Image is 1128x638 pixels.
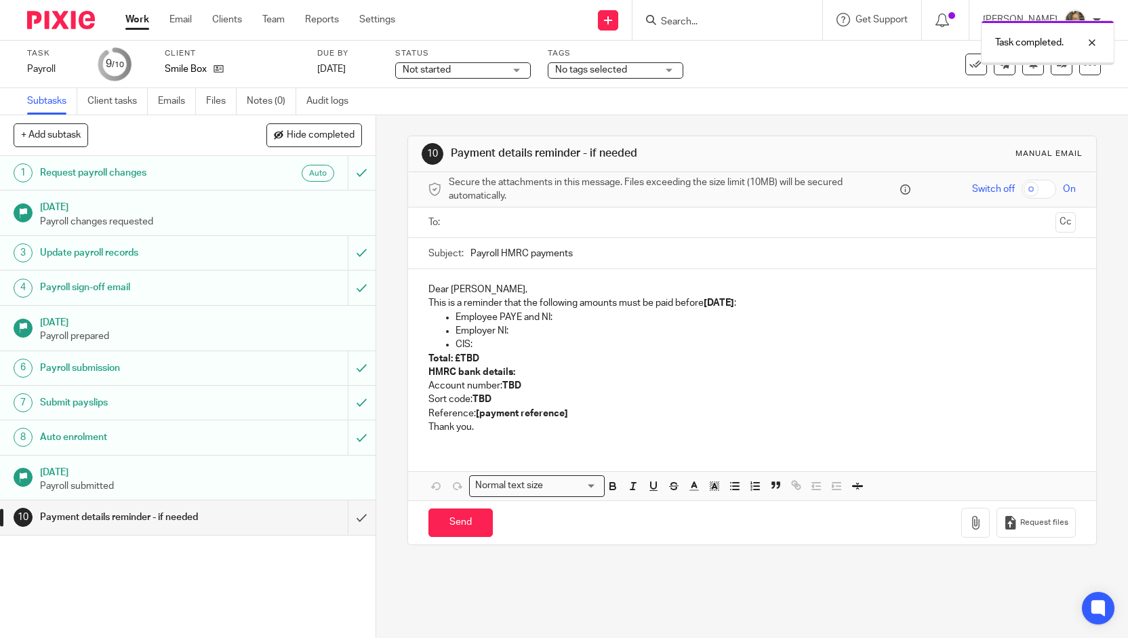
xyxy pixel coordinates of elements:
[158,88,196,115] a: Emails
[14,163,33,182] div: 1
[266,123,362,146] button: Hide completed
[169,13,192,26] a: Email
[27,11,95,29] img: Pixie
[555,65,627,75] span: No tags selected
[40,313,362,330] h1: [DATE]
[40,358,236,378] h1: Payroll submission
[403,65,451,75] span: Not started
[27,62,81,76] div: Payroll
[317,64,346,74] span: [DATE]
[87,88,148,115] a: Client tasks
[972,182,1015,196] span: Switch off
[40,427,236,447] h1: Auto enrolment
[40,479,362,493] p: Payroll submitted
[112,61,124,68] small: /10
[14,279,33,298] div: 4
[451,146,781,161] h1: Payment details reminder - if needed
[40,243,236,263] h1: Update payroll records
[428,283,1076,296] p: Dear [PERSON_NAME],
[395,48,531,59] label: Status
[1063,182,1076,196] span: On
[476,409,568,418] strong: [payment reference]
[14,428,33,447] div: 8
[262,13,285,26] a: Team
[422,143,443,165] div: 10
[428,393,1076,406] p: Sort code:
[125,13,149,26] a: Work
[27,88,77,115] a: Subtasks
[14,243,33,262] div: 3
[449,176,897,203] span: Secure the attachments in this message. Files exceeding the size limit (10MB) will be secured aut...
[40,393,236,413] h1: Submit payslips
[995,36,1064,49] p: Task completed.
[14,359,33,378] div: 6
[40,330,362,343] p: Payroll prepared
[14,508,33,527] div: 10
[40,277,236,298] h1: Payroll sign-off email
[428,509,493,538] input: Send
[106,56,124,72] div: 9
[469,475,605,496] div: Search for option
[212,13,242,26] a: Clients
[40,215,362,228] p: Payroll changes requested
[1055,212,1076,233] button: Cc
[40,197,362,214] h1: [DATE]
[472,479,546,493] span: Normal text size
[317,48,378,59] label: Due by
[428,354,479,363] strong: Total: £TBD
[548,48,683,59] label: Tags
[502,381,521,391] strong: TBD
[428,367,515,377] strong: HMRC bank details:
[428,407,1076,420] p: Reference:
[40,507,236,527] h1: Payment details reminder - if needed
[1015,148,1083,159] div: Manual email
[359,13,395,26] a: Settings
[996,508,1075,538] button: Request files
[1020,517,1068,528] span: Request files
[428,379,1076,393] p: Account number:
[428,420,1076,434] p: Thank you.
[40,462,362,479] h1: [DATE]
[14,393,33,412] div: 7
[1064,9,1086,31] img: Pete%20with%20glasses.jpg
[305,13,339,26] a: Reports
[428,247,464,260] label: Subject:
[287,130,355,141] span: Hide completed
[165,48,300,59] label: Client
[206,88,237,115] a: Files
[40,163,236,183] h1: Request payroll changes
[27,48,81,59] label: Task
[428,296,1076,310] p: This is a reminder that the following amounts must be paid before :
[456,311,1076,324] p: Employee PAYE and NI:
[302,165,334,182] div: Auto
[456,338,1076,351] p: CIS:
[428,216,443,229] label: To:
[704,298,734,308] strong: [DATE]
[456,324,1076,338] p: Employer NI:
[548,479,597,493] input: Search for option
[472,395,491,404] strong: TBD
[165,62,207,76] p: Smile Box
[247,88,296,115] a: Notes (0)
[306,88,359,115] a: Audit logs
[14,123,88,146] button: + Add subtask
